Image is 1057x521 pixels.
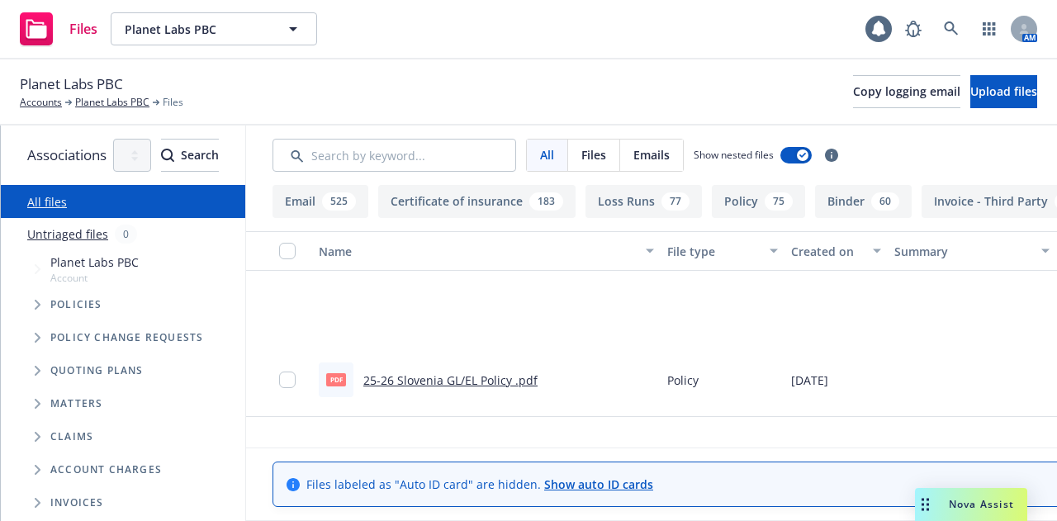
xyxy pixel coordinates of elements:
[13,6,104,52] a: Files
[312,231,661,271] button: Name
[949,497,1014,511] span: Nova Assist
[915,488,1027,521] button: Nova Assist
[897,12,930,45] a: Report a Bug
[661,231,784,271] button: File type
[75,95,149,110] a: Planet Labs PBC
[163,95,183,110] span: Files
[694,148,774,162] span: Show nested files
[50,399,102,409] span: Matters
[871,192,899,211] div: 60
[544,476,653,492] a: Show auto ID cards
[585,185,702,218] button: Loss Runs
[363,372,538,388] a: 25-26 Slovenia GL/EL Policy .pdf
[319,243,636,260] div: Name
[50,253,139,271] span: Planet Labs PBC
[661,192,690,211] div: 77
[529,192,563,211] div: 183
[50,432,93,442] span: Claims
[27,225,108,243] a: Untriaged files
[540,146,554,163] span: All
[970,75,1037,108] button: Upload files
[50,271,139,285] span: Account
[50,465,162,475] span: Account charges
[791,243,863,260] div: Created on
[273,185,368,218] button: Email
[273,139,516,172] input: Search by keyword...
[1,250,245,519] div: Tree Example
[915,488,936,521] div: Drag to move
[69,22,97,36] span: Files
[161,149,174,162] svg: Search
[50,333,203,343] span: Policy change requests
[306,476,653,493] span: Files labeled as "Auto ID card" are hidden.
[50,366,144,376] span: Quoting plans
[633,146,670,163] span: Emails
[125,21,268,38] span: Planet Labs PBC
[279,372,296,388] input: Toggle Row Selected
[27,194,67,210] a: All files
[326,373,346,386] span: pdf
[161,139,219,172] button: SearchSearch
[667,243,760,260] div: File type
[712,185,805,218] button: Policy
[378,185,576,218] button: Certificate of insurance
[784,231,888,271] button: Created on
[853,75,960,108] button: Copy logging email
[581,146,606,163] span: Files
[20,73,123,95] span: Planet Labs PBC
[973,12,1006,45] a: Switch app
[50,300,102,310] span: Policies
[50,498,104,508] span: Invoices
[322,192,356,211] div: 525
[815,185,912,218] button: Binder
[161,140,219,171] div: Search
[791,372,828,389] span: [DATE]
[27,144,107,166] span: Associations
[667,372,699,389] span: Policy
[111,12,317,45] button: Planet Labs PBC
[888,231,1056,271] button: Summary
[20,95,62,110] a: Accounts
[279,243,296,259] input: Select all
[115,225,137,244] div: 0
[970,83,1037,99] span: Upload files
[853,83,960,99] span: Copy logging email
[765,192,793,211] div: 75
[935,12,968,45] a: Search
[894,243,1031,260] div: Summary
